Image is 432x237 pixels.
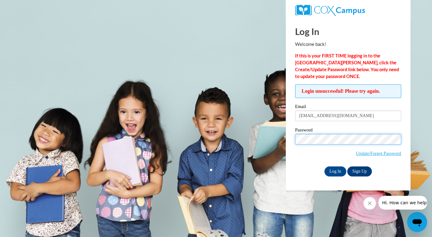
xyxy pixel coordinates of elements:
[363,197,376,210] iframe: Close message
[407,212,427,232] iframe: Button to launch messaging window
[324,166,346,176] input: Log In
[295,41,401,48] p: Welcome back!
[295,5,365,16] img: COX Campus
[356,151,401,156] a: Update/Forgot Password
[295,104,401,111] label: Email
[347,166,371,176] a: Sign Up
[4,4,51,9] span: Hi. How can we help?
[295,53,399,79] strong: If this is your FIRST TIME logging in to the [GEOGRAPHIC_DATA][PERSON_NAME], click the Create/Upd...
[295,84,401,98] span: Login unsuccessful! Please try again.
[378,196,427,210] iframe: Message from company
[295,25,401,38] h1: Log In
[295,128,401,134] label: Password
[295,5,401,16] a: COX Campus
